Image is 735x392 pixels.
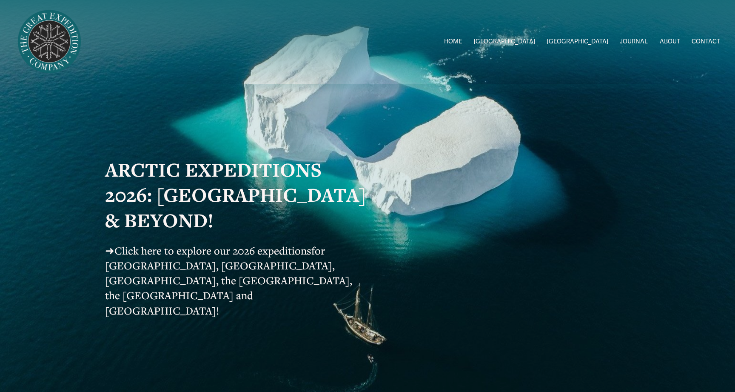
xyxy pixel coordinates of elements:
[114,243,311,258] a: Click here to explore our 2026 expeditions
[692,36,720,48] a: CONTACT
[15,7,84,76] img: Arctic Expeditions
[444,36,462,48] a: HOME
[474,36,535,47] span: [GEOGRAPHIC_DATA]
[660,36,680,48] a: ABOUT
[105,243,355,318] span: for [GEOGRAPHIC_DATA], [GEOGRAPHIC_DATA], [GEOGRAPHIC_DATA], the [GEOGRAPHIC_DATA], the [GEOGRAPH...
[620,36,648,48] a: JOURNAL
[105,157,371,233] strong: ARCTIC EXPEDITIONS 2026: [GEOGRAPHIC_DATA] & BEYOND!
[474,36,535,48] a: folder dropdown
[105,243,114,258] span: ➜
[547,36,608,47] span: [GEOGRAPHIC_DATA]
[547,36,608,48] a: folder dropdown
